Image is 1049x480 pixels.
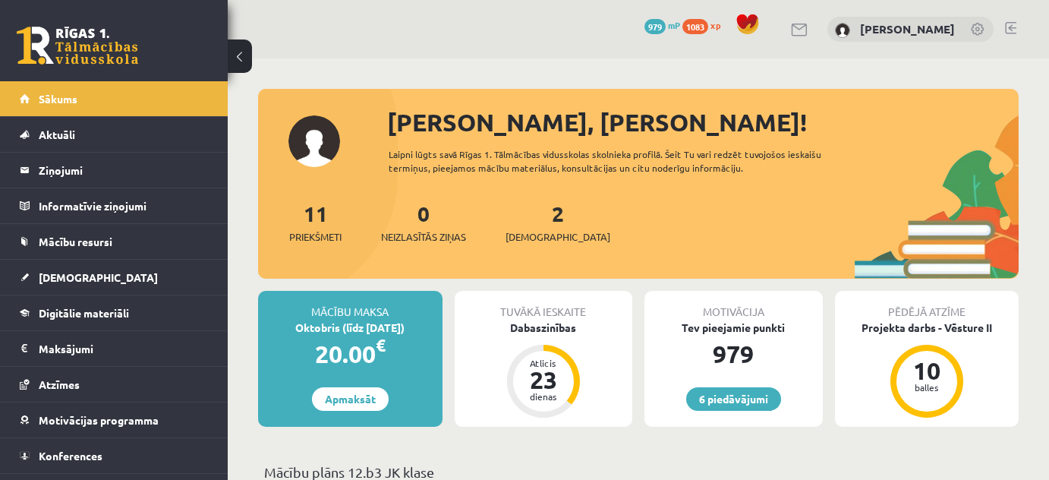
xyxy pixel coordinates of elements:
[644,291,823,320] div: Motivācija
[455,320,633,420] a: Dabaszinības Atlicis 23 dienas
[20,81,209,116] a: Sākums
[39,413,159,427] span: Motivācijas programma
[39,377,80,391] span: Atzīmes
[39,128,75,141] span: Aktuāli
[20,260,209,295] a: [DEMOGRAPHIC_DATA]
[835,320,1019,420] a: Projekta darbs - Vēsture II 10 balles
[682,19,708,34] span: 1083
[20,403,209,437] a: Motivācijas programma
[39,331,209,366] legend: Maksājumi
[20,438,209,473] a: Konferences
[521,368,566,392] div: 23
[376,334,386,356] span: €
[39,235,112,248] span: Mācību resursi
[20,188,209,223] a: Informatīvie ziņojumi
[644,320,823,336] div: Tev pieejamie punkti
[39,92,77,106] span: Sākums
[39,306,129,320] span: Digitālie materiāli
[17,27,138,65] a: Rīgas 1. Tālmācības vidusskola
[258,291,443,320] div: Mācību maksa
[20,295,209,330] a: Digitālie materiāli
[644,336,823,372] div: 979
[39,449,102,463] span: Konferences
[39,153,209,188] legend: Ziņojumi
[20,331,209,366] a: Maksājumi
[682,19,728,31] a: 1083 xp
[381,229,466,245] span: Neizlasītās ziņas
[289,200,342,245] a: 11Priekšmeti
[20,224,209,259] a: Mācību resursi
[389,147,845,175] div: Laipni lūgts savā Rīgas 1. Tālmācības vidusskolas skolnieka profilā. Šeit Tu vari redzēt tuvojošo...
[455,291,633,320] div: Tuvākā ieskaite
[860,21,955,36] a: [PERSON_NAME]
[644,19,666,34] span: 979
[668,19,680,31] span: mP
[506,200,610,245] a: 2[DEMOGRAPHIC_DATA]
[289,229,342,245] span: Priekšmeti
[521,358,566,368] div: Atlicis
[387,104,1019,141] div: [PERSON_NAME], [PERSON_NAME]!
[258,320,443,336] div: Oktobris (līdz [DATE])
[20,153,209,188] a: Ziņojumi
[455,320,633,336] div: Dabaszinības
[39,188,209,223] legend: Informatīvie ziņojumi
[521,392,566,401] div: dienas
[20,367,209,402] a: Atzīmes
[20,117,209,152] a: Aktuāli
[904,358,950,383] div: 10
[835,291,1019,320] div: Pēdējā atzīme
[506,229,610,245] span: [DEMOGRAPHIC_DATA]
[710,19,720,31] span: xp
[686,387,781,411] a: 6 piedāvājumi
[835,320,1019,336] div: Projekta darbs - Vēsture II
[258,336,443,372] div: 20.00
[312,387,389,411] a: Apmaksāt
[835,23,850,38] img: Gregors Pauliņš
[904,383,950,392] div: balles
[644,19,680,31] a: 979 mP
[381,200,466,245] a: 0Neizlasītās ziņas
[39,270,158,284] span: [DEMOGRAPHIC_DATA]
